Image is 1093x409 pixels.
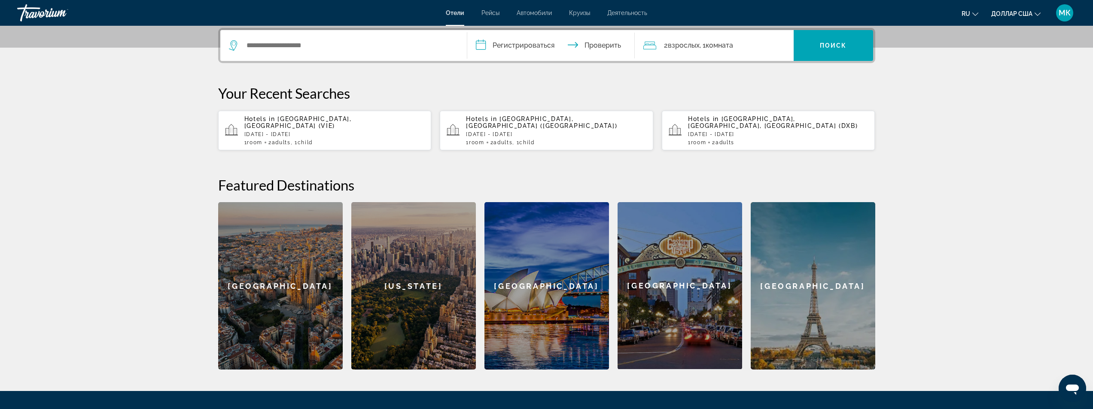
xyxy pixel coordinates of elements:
[688,115,719,122] span: Hotels in
[467,30,635,61] button: Даты заезда и выезда
[691,139,706,145] span: Room
[519,139,534,145] span: Child
[751,202,875,370] a: [GEOGRAPHIC_DATA]
[244,131,425,137] p: [DATE] - [DATE]
[446,9,464,16] a: Отели
[490,139,513,145] span: 2
[618,202,742,369] div: [GEOGRAPHIC_DATA]
[517,9,552,16] a: Автомобили
[664,41,668,49] font: 2
[512,139,534,145] span: , 1
[668,41,700,49] font: взрослых
[218,176,875,194] h2: Featured Destinations
[247,139,262,145] span: Room
[481,9,499,16] a: Рейсы
[688,131,868,137] p: [DATE] - [DATE]
[493,139,512,145] span: Adults
[218,110,432,151] button: Hotels in [GEOGRAPHIC_DATA], [GEOGRAPHIC_DATA] (VIE)[DATE] - [DATE]1Room2Adults, 1Child
[440,110,653,151] button: Hotels in [GEOGRAPHIC_DATA], [GEOGRAPHIC_DATA] ([GEOGRAPHIC_DATA])[DATE] - [DATE]1Room2Adults, 1C...
[220,30,873,61] div: Виджет поиска
[244,115,275,122] span: Hotels in
[1053,4,1076,22] button: Меню пользователя
[618,202,742,370] a: [GEOGRAPHIC_DATA]
[1059,8,1071,17] font: МК
[1059,375,1086,402] iframe: Кнопка запуска окна обмена сообщениями
[268,139,291,145] span: 2
[244,139,262,145] span: 1
[794,30,873,61] button: Поиск
[469,139,484,145] span: Room
[662,110,875,151] button: Hotels in [GEOGRAPHIC_DATA], [GEOGRAPHIC_DATA], [GEOGRAPHIC_DATA] (DXB)[DATE] - [DATE]1Room2Adults
[298,139,313,145] span: Child
[466,139,484,145] span: 1
[712,139,734,145] span: 2
[635,30,794,61] button: Путешественники: 2 взрослых, 0 детей
[272,139,291,145] span: Adults
[706,41,733,49] font: комната
[17,2,103,24] a: Травориум
[700,41,706,49] font: , 1
[607,9,647,16] a: Деятельность
[962,7,978,20] button: Изменить язык
[688,139,706,145] span: 1
[688,115,858,129] span: [GEOGRAPHIC_DATA], [GEOGRAPHIC_DATA], [GEOGRAPHIC_DATA] (DXB)
[962,10,970,17] font: ru
[991,10,1032,17] font: доллар США
[715,139,734,145] span: Adults
[466,115,497,122] span: Hotels in
[218,85,875,102] p: Your Recent Searches
[466,115,617,129] span: [GEOGRAPHIC_DATA], [GEOGRAPHIC_DATA] ([GEOGRAPHIC_DATA])
[820,42,847,49] font: Поиск
[218,202,343,370] a: [GEOGRAPHIC_DATA]
[291,139,313,145] span: , 1
[569,9,590,16] a: Круизы
[351,202,476,370] a: [US_STATE]
[466,131,646,137] p: [DATE] - [DATE]
[484,202,609,370] a: [GEOGRAPHIC_DATA]
[244,115,352,129] span: [GEOGRAPHIC_DATA], [GEOGRAPHIC_DATA] (VIE)
[991,7,1041,20] button: Изменить валюту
